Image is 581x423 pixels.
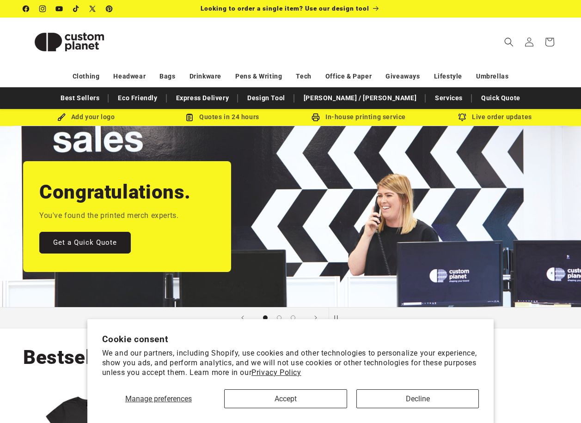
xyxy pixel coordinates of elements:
[20,18,119,66] a: Custom Planet
[159,68,175,85] a: Bags
[201,5,369,12] span: Looking to order a single item? Use our design tool
[113,90,162,106] a: Eco Friendly
[251,368,301,377] a: Privacy Policy
[57,113,66,121] img: Brush Icon
[190,68,221,85] a: Drinkware
[235,68,282,85] a: Pens & Writing
[56,90,104,106] a: Best Sellers
[356,389,479,408] button: Decline
[325,68,372,85] a: Office & Paper
[434,68,462,85] a: Lifestyle
[306,308,326,328] button: Next slide
[171,90,234,106] a: Express Delivery
[329,308,349,328] button: Pause slideshow
[102,334,479,344] h2: Cookie consent
[243,90,290,106] a: Design Tool
[39,180,191,205] h2: Congratulations.
[499,32,519,52] summary: Search
[272,311,286,325] button: Load slide 2 of 3
[430,90,467,106] a: Services
[286,311,300,325] button: Load slide 3 of 3
[291,111,427,123] div: In-house printing service
[477,90,525,106] a: Quick Quote
[427,111,563,123] div: Live order updates
[258,311,272,325] button: Load slide 1 of 3
[224,389,347,408] button: Accept
[299,90,421,106] a: [PERSON_NAME] / [PERSON_NAME]
[296,68,311,85] a: Tech
[39,232,131,254] a: Get a Quick Quote
[385,68,420,85] a: Giveaways
[476,68,508,85] a: Umbrellas
[458,113,466,121] img: Order updates
[232,308,253,328] button: Previous slide
[18,111,154,123] div: Add your logo
[102,349,479,377] p: We and our partners, including Shopify, use cookies and other technologies to personalize your ex...
[113,68,146,85] a: Headwear
[185,113,194,121] img: Order Updates Icon
[125,394,192,403] span: Manage preferences
[23,345,266,370] h2: Bestselling Printed Merch.
[312,113,320,121] img: In-house printing
[102,389,215,408] button: Manage preferences
[39,209,178,223] p: You've found the printed merch experts.
[73,68,100,85] a: Clothing
[154,111,291,123] div: Quotes in 24 hours
[23,21,116,63] img: Custom Planet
